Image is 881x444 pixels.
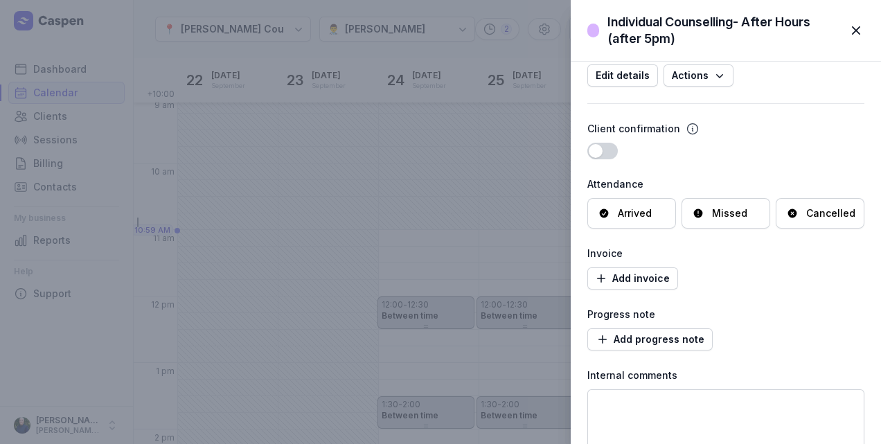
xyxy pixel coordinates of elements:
div: Attendance [587,176,864,193]
div: Individual Counselling- After Hours (after 5pm) [607,14,839,47]
div: Cancelled [806,206,855,220]
span: Edit details [596,67,650,84]
div: Arrived [618,206,652,220]
div: Progress note [587,306,864,323]
button: Edit details [587,64,658,87]
div: Missed [712,206,747,220]
span: Actions [672,67,725,84]
span: Add progress note [596,331,704,348]
div: Invoice [587,245,864,262]
button: Actions [664,64,733,87]
span: Add invoice [596,270,670,287]
div: Internal comments [587,367,864,384]
div: Client confirmation [587,121,680,137]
